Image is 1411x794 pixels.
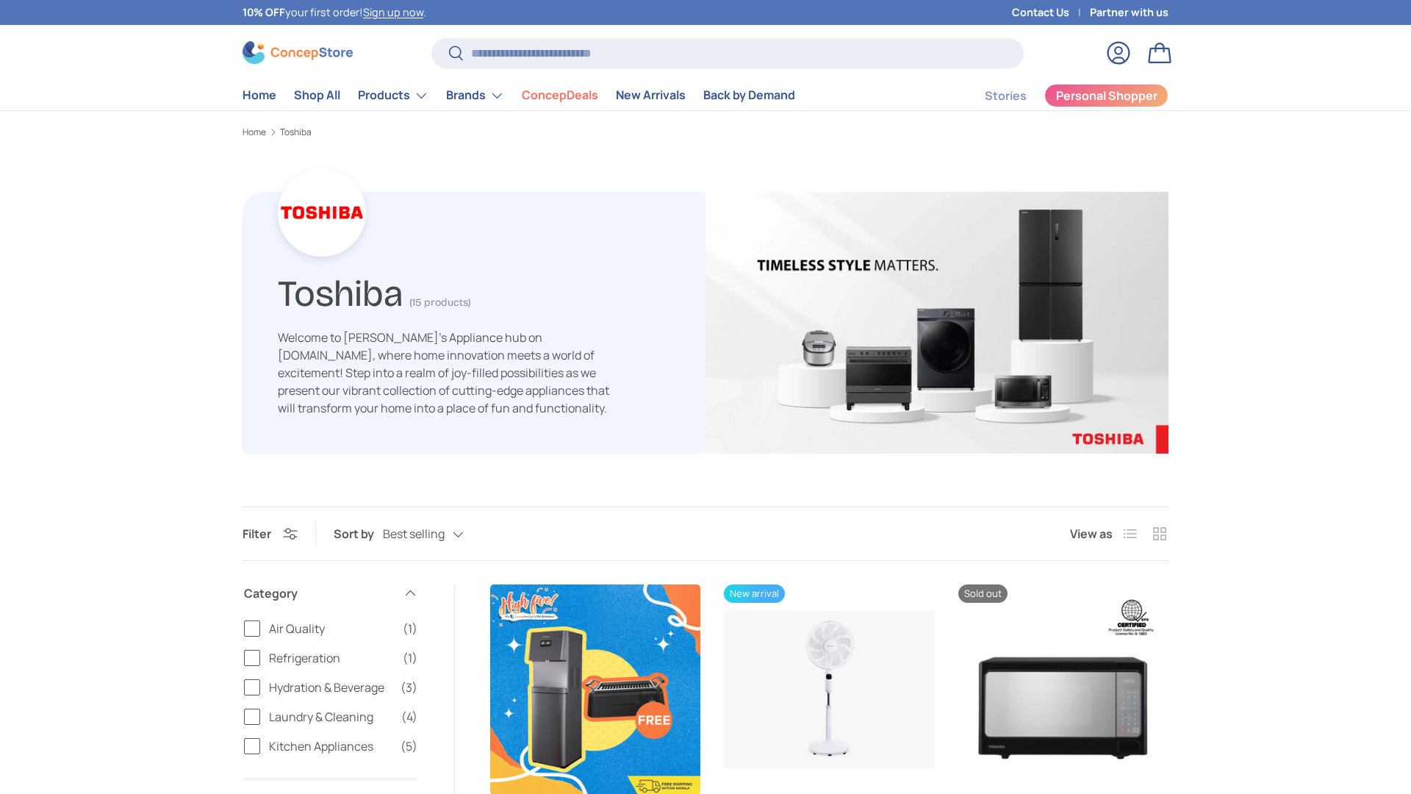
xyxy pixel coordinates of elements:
[278,329,623,417] p: Welcome to [PERSON_NAME]'s Appliance hub on [DOMAIN_NAME], where home innovation meets a world of...
[280,128,312,137] a: Toshiba
[403,620,417,637] span: (1)
[243,128,266,137] a: Home
[437,81,513,110] summary: Brands
[243,526,271,542] span: Filter
[269,679,392,696] span: Hydration & Beverage
[243,126,1168,139] nav: Breadcrumbs
[269,708,392,726] span: Laundry & Cleaning
[522,81,598,110] a: ConcepDeals
[949,81,1168,110] nav: Secondary
[401,737,417,755] span: (5)
[383,521,493,547] button: Best selling
[244,584,394,602] span: Category
[269,649,394,667] span: Refrigeration
[1056,90,1157,101] span: Personal Shopper
[401,679,417,696] span: (3)
[294,81,340,110] a: Shop All
[243,41,353,64] img: ConcepStore
[243,81,276,110] a: Home
[243,5,285,19] strong: 10% OFF
[724,584,785,603] span: New arrival
[1070,525,1113,543] span: View as
[334,525,383,543] label: Sort by
[383,527,445,541] span: Best selling
[409,296,471,309] span: (15 products)
[1012,4,1090,21] a: Contact Us
[363,5,423,19] a: Sign up now
[358,81,428,110] a: Products
[705,192,1168,454] img: Toshiba
[278,266,403,315] h1: Toshiba
[1044,84,1168,107] a: Personal Shopper
[244,567,417,620] summary: Category
[401,708,417,726] span: (4)
[243,81,795,110] nav: Primary
[985,82,1027,110] a: Stories
[958,584,1008,603] span: Sold out
[446,81,504,110] a: Brands
[349,81,437,110] summary: Products
[243,526,298,542] button: Filter
[269,620,394,637] span: Air Quality
[616,81,686,110] a: New Arrivals
[243,4,426,21] p: your first order! .
[403,649,417,667] span: (1)
[703,81,795,110] a: Back by Demand
[269,737,392,755] span: Kitchen Appliances
[1090,4,1168,21] a: Partner with us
